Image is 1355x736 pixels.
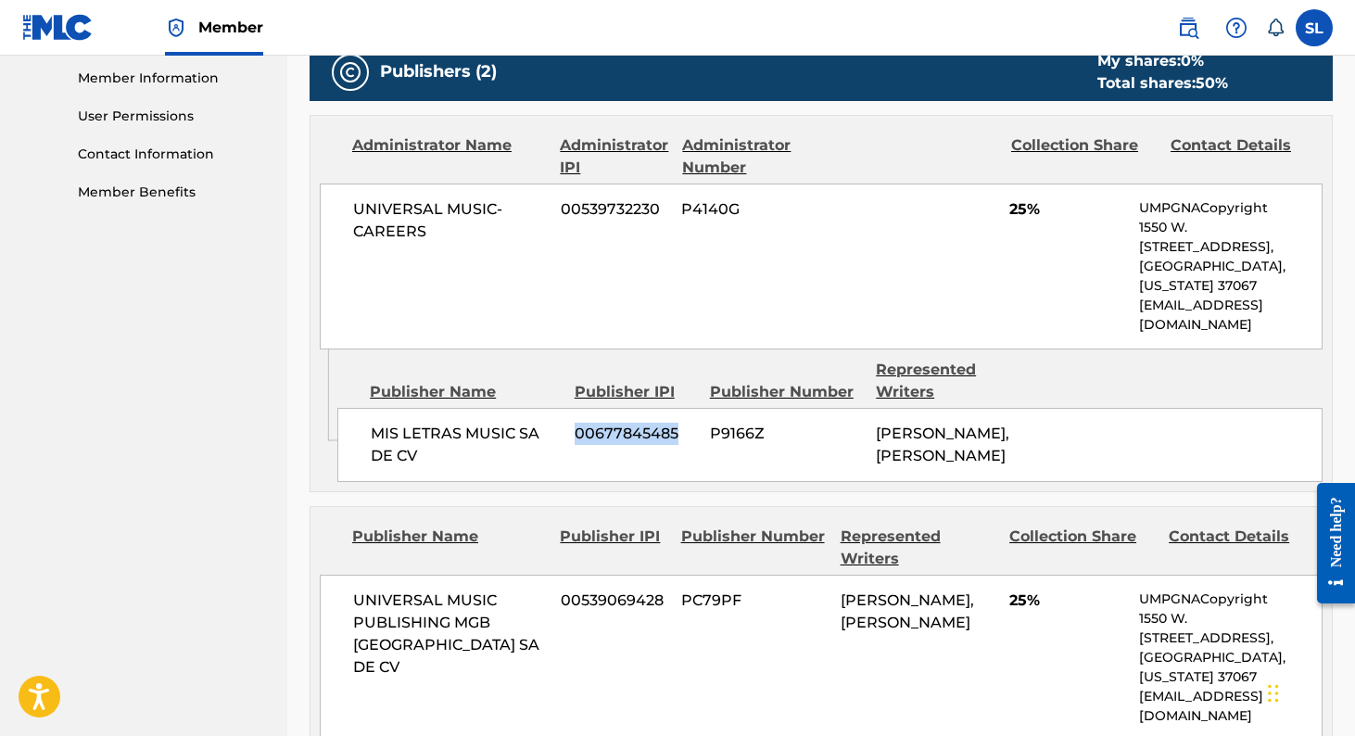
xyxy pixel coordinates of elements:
[1139,687,1322,726] p: [EMAIL_ADDRESS][DOMAIN_NAME]
[1139,257,1322,296] p: [GEOGRAPHIC_DATA], [US_STATE] 37067
[1268,666,1279,721] div: Arrastrar
[1225,17,1247,39] img: help
[681,590,827,612] span: PC79PF
[353,590,547,679] span: UNIVERSAL MUSIC PUBLISHING MGB [GEOGRAPHIC_DATA] SA DE CV
[1262,647,1355,736] iframe: Chat Widget
[682,134,828,179] div: Administrator Number
[1266,19,1285,37] div: Notifications
[78,145,265,164] a: Contact Information
[1139,590,1322,609] p: UMPGNACopyright
[1009,198,1125,221] span: 25%
[78,69,265,88] a: Member Information
[1181,52,1204,70] span: 0 %
[876,359,1028,403] div: Represented Writers
[78,107,265,126] a: User Permissions
[560,134,668,179] div: Administrator IPI
[353,198,547,243] span: UNIVERSAL MUSIC-CAREERS
[1139,218,1322,257] p: 1550 W. [STREET_ADDRESS],
[841,591,974,631] span: [PERSON_NAME], [PERSON_NAME]
[352,526,546,570] div: Publisher Name
[371,423,561,467] span: MIS LETRAS MUSIC SA DE CV
[575,381,696,403] div: Publisher IPI
[380,61,497,82] h5: Publishers (2)
[1169,526,1314,570] div: Contact Details
[1196,74,1228,92] span: 50 %
[1009,590,1125,612] span: 25%
[681,526,827,570] div: Publisher Number
[1139,296,1322,335] p: [EMAIL_ADDRESS][DOMAIN_NAME]
[841,526,996,570] div: Represented Writers
[1171,134,1316,179] div: Contact Details
[1303,469,1355,618] iframe: Resource Center
[1011,134,1157,179] div: Collection Share
[876,425,1009,464] span: [PERSON_NAME], [PERSON_NAME]
[561,198,667,221] span: 00539732230
[681,198,827,221] span: P4140G
[1218,9,1255,46] div: Help
[22,14,94,41] img: MLC Logo
[165,17,187,39] img: Top Rightsholder
[339,61,361,83] img: Publishers
[198,17,263,38] span: Member
[1097,50,1228,72] div: My shares:
[710,423,862,445] span: P9166Z
[1177,17,1199,39] img: search
[561,590,667,612] span: 00539069428
[560,526,666,570] div: Publisher IPI
[1009,526,1155,570] div: Collection Share
[575,423,696,445] span: 00677845485
[1170,9,1207,46] a: Public Search
[710,381,862,403] div: Publisher Number
[352,134,546,179] div: Administrator Name
[78,183,265,202] a: Member Benefits
[1139,648,1322,687] p: [GEOGRAPHIC_DATA], [US_STATE] 37067
[1139,198,1322,218] p: UMPGNACopyright
[1139,609,1322,648] p: 1550 W. [STREET_ADDRESS],
[1262,647,1355,736] div: Widget de chat
[1097,72,1228,95] div: Total shares:
[370,381,561,403] div: Publisher Name
[1296,9,1333,46] div: User Menu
